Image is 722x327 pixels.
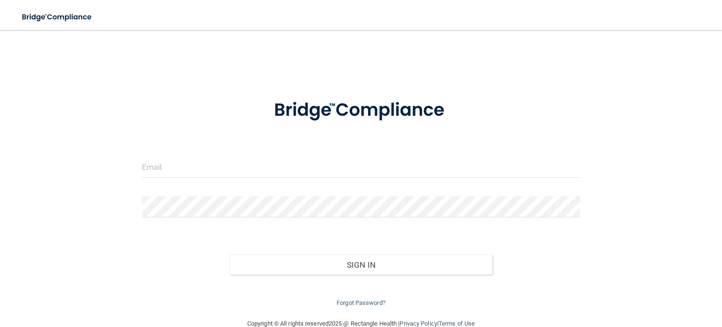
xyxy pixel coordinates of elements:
[439,320,475,327] a: Terms of Use
[400,320,437,327] a: Privacy Policy
[255,87,467,134] img: bridge_compliance_login_screen.278c3ca4.svg
[14,8,101,27] img: bridge_compliance_login_screen.278c3ca4.svg
[337,299,385,306] a: Forgot Password?
[229,255,492,275] button: Sign In
[142,157,580,178] input: Email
